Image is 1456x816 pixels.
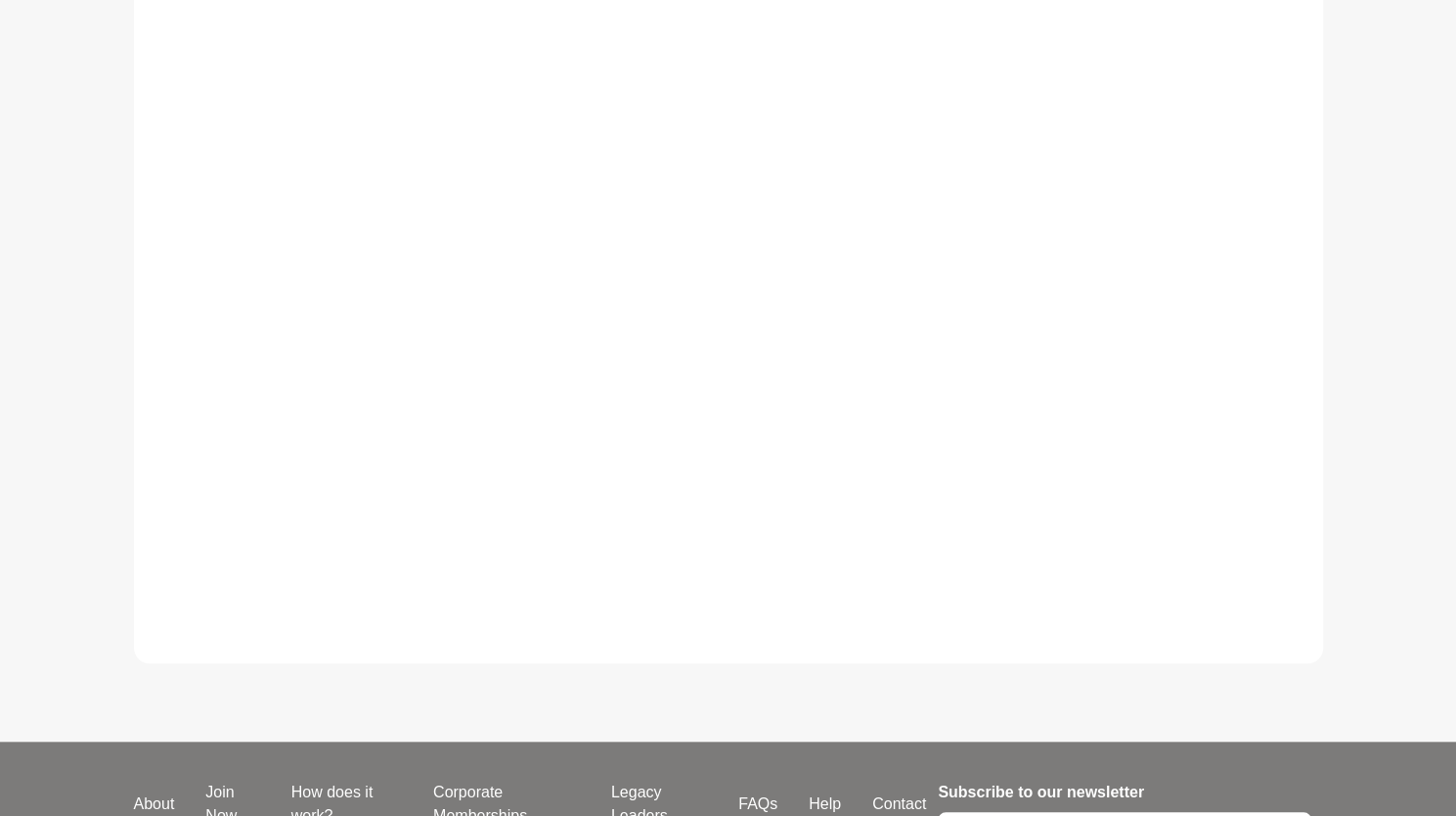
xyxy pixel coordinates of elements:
[723,793,793,816] a: FAQs
[118,793,191,816] a: About
[857,793,942,816] a: Contact
[793,793,857,816] a: Help
[938,781,1310,804] h4: Subscribe to our newsletter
